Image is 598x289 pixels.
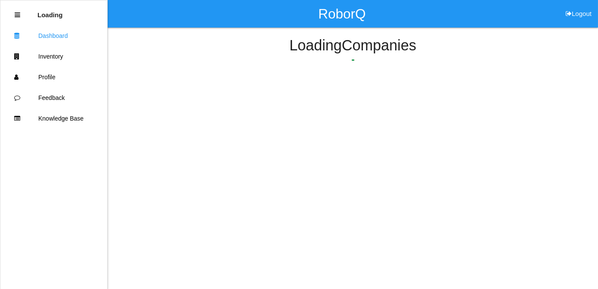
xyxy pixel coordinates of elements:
a: Profile [0,67,107,87]
a: Knowledge Base [0,108,107,129]
p: Loading [37,5,62,19]
a: Dashboard [0,25,107,46]
a: Feedback [0,87,107,108]
div: Close [15,5,20,25]
a: Inventory [0,46,107,67]
h4: Loading Companies [114,37,592,54]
